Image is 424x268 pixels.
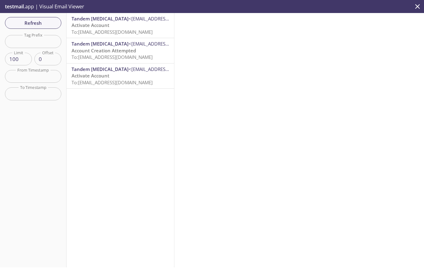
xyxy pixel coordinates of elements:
span: Refresh [10,19,56,27]
span: testmail [5,3,24,10]
span: Tandem [MEDICAL_DATA] [72,41,129,47]
span: <[EMAIL_ADDRESS][DOMAIN_NAME]> [129,41,209,47]
span: To: [EMAIL_ADDRESS][DOMAIN_NAME] [72,54,153,60]
span: Account Creation Attempted [72,47,136,54]
span: To: [EMAIL_ADDRESS][DOMAIN_NAME] [72,79,153,86]
div: Tandem [MEDICAL_DATA]<[EMAIL_ADDRESS][DOMAIN_NAME]>Activate AccountTo:[EMAIL_ADDRESS][DOMAIN_NAME] [67,64,174,88]
span: Tandem [MEDICAL_DATA] [72,66,129,72]
span: <[EMAIL_ADDRESS][DOMAIN_NAME]> [129,66,209,72]
span: <[EMAIL_ADDRESS][DOMAIN_NAME]> [129,15,209,22]
span: Activate Account [72,22,109,28]
span: To: [EMAIL_ADDRESS][DOMAIN_NAME] [72,29,153,35]
div: Tandem [MEDICAL_DATA]<[EMAIL_ADDRESS][DOMAIN_NAME]>Activate AccountTo:[EMAIL_ADDRESS][DOMAIN_NAME] [67,13,174,38]
nav: emails [67,13,174,89]
span: Activate Account [72,72,109,79]
span: Tandem [MEDICAL_DATA] [72,15,129,22]
div: Tandem [MEDICAL_DATA]<[EMAIL_ADDRESS][DOMAIN_NAME]>Account Creation AttemptedTo:[EMAIL_ADDRESS][D... [67,38,174,63]
button: Refresh [5,17,61,29]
